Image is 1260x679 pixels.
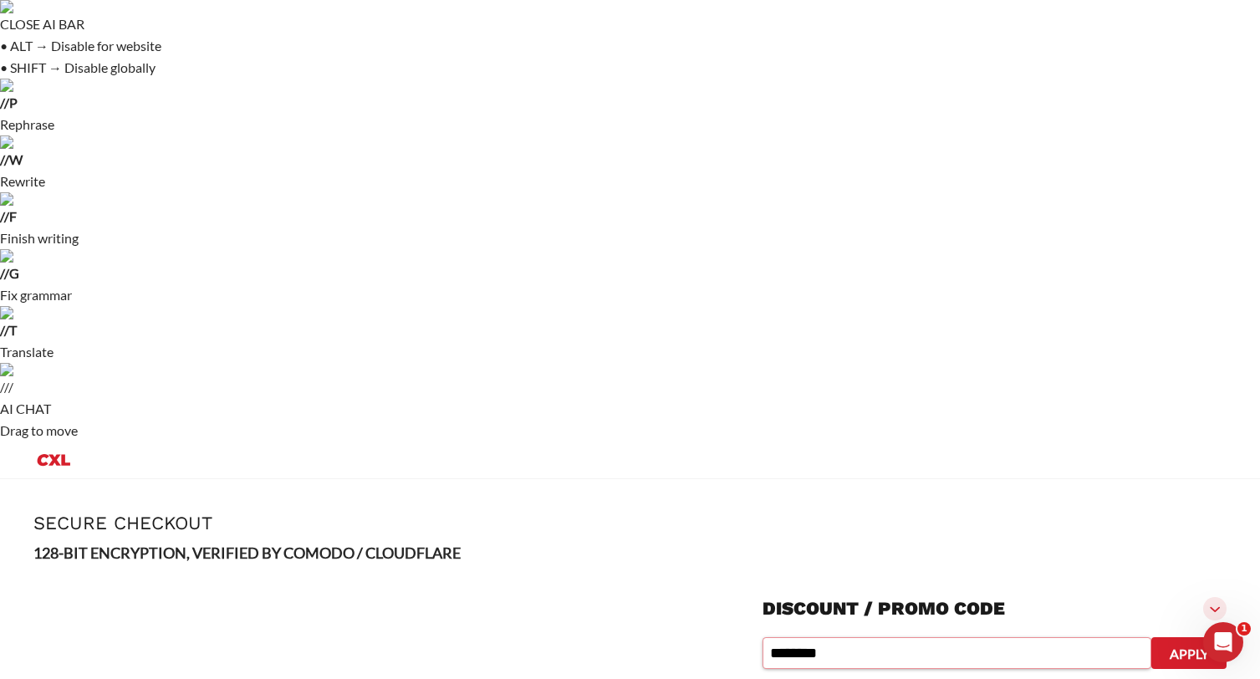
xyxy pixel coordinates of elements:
button: Apply [1151,637,1227,669]
strong: 128-BIT ENCRYPTION, VERIFIED BY COMODO / CLOUDFLARE [33,544,461,562]
h1: Secure Checkout [33,513,1227,533]
h3: Discount / promo code [763,597,1005,620]
iframe: Intercom live chat [1203,622,1243,662]
span: 1 [1237,622,1251,636]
